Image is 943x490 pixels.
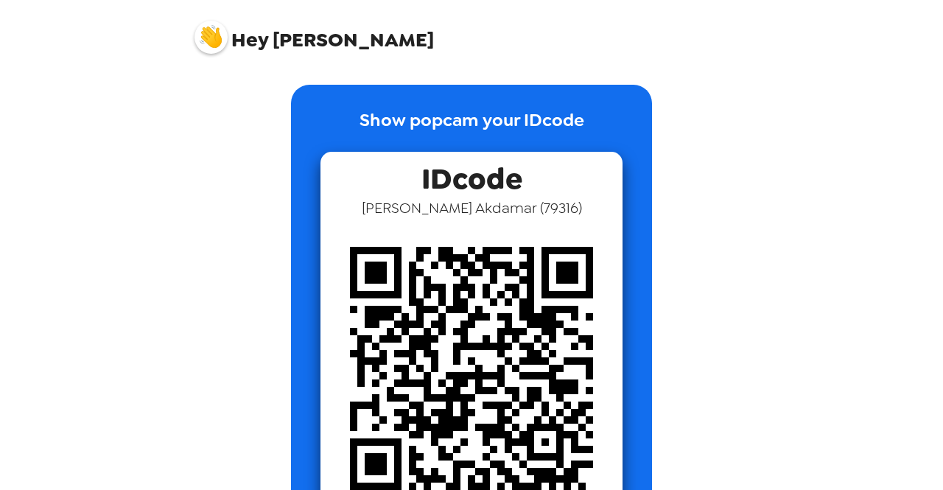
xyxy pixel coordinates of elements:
span: Hey [231,27,268,53]
span: [PERSON_NAME] [194,13,434,50]
span: IDcode [421,152,522,198]
img: profile pic [194,21,228,54]
span: [PERSON_NAME] Akdamar ( 79316 ) [362,198,582,217]
p: Show popcam your IDcode [360,107,584,152]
